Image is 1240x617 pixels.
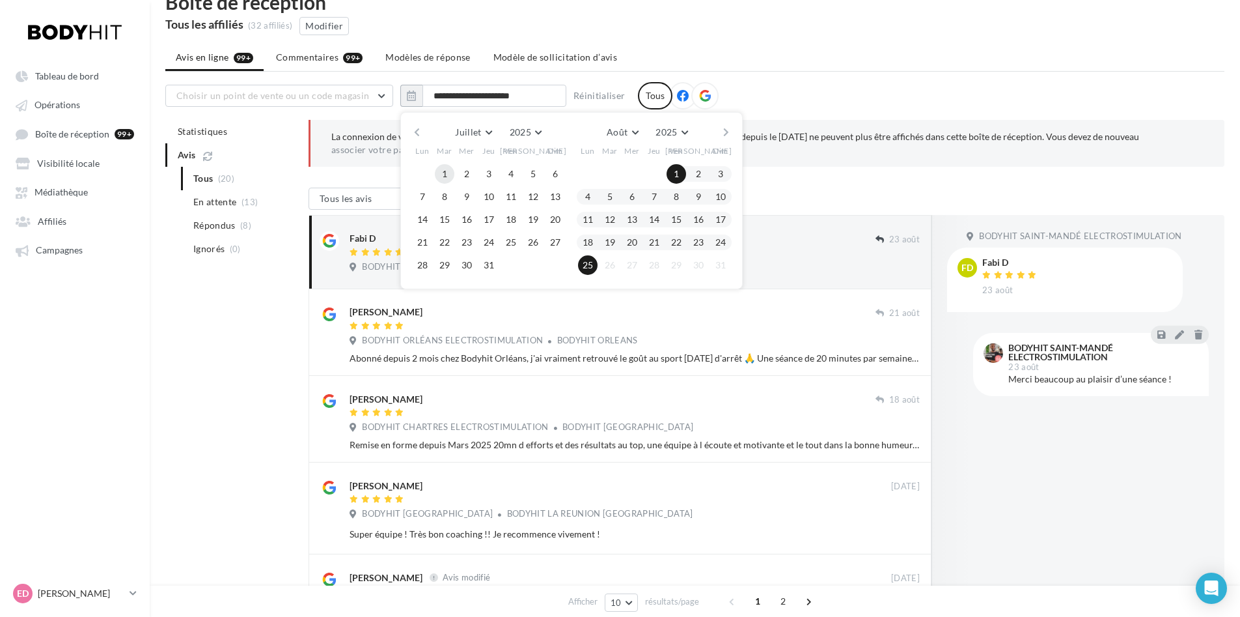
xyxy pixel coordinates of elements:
[435,187,454,207] button: 8
[578,233,598,252] button: 18
[711,164,730,184] button: 3
[35,70,99,81] span: Tableau de bord
[8,180,142,203] a: Médiathèque
[523,233,543,252] button: 26
[622,210,642,229] button: 13
[443,572,490,582] span: Avis modifié
[501,187,521,207] button: 11
[547,145,563,156] span: Dim
[350,480,422,493] div: [PERSON_NAME]
[37,158,100,169] span: Visibilité locale
[457,187,476,207] button: 9
[523,164,543,184] button: 5
[689,255,708,275] button: 30
[523,210,543,229] button: 19
[193,195,237,208] span: En attente
[350,528,835,541] div: Super équipe ! Très bon coaching !! Je recommence vivement !
[413,210,432,229] button: 14
[523,187,543,207] button: 12
[507,508,693,519] span: BODYHIT LA REUNION SAINT-DENIS
[600,210,620,229] button: 12
[413,233,432,252] button: 21
[176,90,369,101] span: Choisir un point de vente ou un code magasin
[165,85,393,107] button: Choisir un point de vente ou un code magasin
[624,145,640,156] span: Mer
[545,187,565,207] button: 13
[450,123,497,141] button: Juillet
[644,187,664,207] button: 7
[1008,363,1039,371] span: 23 août
[248,20,292,32] div: (32 affiliés)
[230,244,241,254] span: (0)
[622,187,642,207] button: 6
[622,255,642,275] button: 27
[665,145,732,156] span: [PERSON_NAME]
[331,145,504,155] a: associer votre page Facebook à Digitaleo
[607,126,627,137] span: Août
[362,261,564,273] span: BODYHIT SAINT-MANDÉ ELECTROSTIMULATION
[501,164,521,184] button: 4
[331,130,1204,156] p: La connexion de votre page Bodyhit Montrouge a été révoquée par Facebook. Les avis Facebook reçus...
[437,145,452,156] span: Mar
[501,233,521,252] button: 25
[457,255,476,275] button: 30
[457,210,476,229] button: 16
[667,233,686,252] button: 22
[601,123,643,141] button: Août
[38,587,124,600] p: [PERSON_NAME]
[8,64,142,87] a: Tableau de bord
[891,481,920,493] span: [DATE]
[320,193,372,204] span: Tous les avis
[961,261,973,274] span: FD
[479,255,499,275] button: 31
[435,233,454,252] button: 22
[689,187,708,207] button: 9
[413,187,432,207] button: 7
[479,210,499,229] button: 17
[889,308,920,319] span: 21 août
[459,145,475,156] span: Mer
[545,233,565,252] button: 27
[600,187,620,207] button: 5
[562,422,693,432] span: BODYHIT CHARTRES
[689,233,708,252] button: 23
[667,164,686,184] button: 1
[415,145,430,156] span: Lun
[309,188,439,210] button: Tous les avis
[650,123,693,141] button: 2025
[667,210,686,229] button: 15
[350,438,920,452] div: Remise en forme depuis Mars 2025 20mn d efforts et des résultats au top, une équipe à l écoute et...
[578,255,598,275] button: 25
[435,255,454,275] button: 29
[581,145,595,156] span: Lun
[545,164,565,184] button: 6
[578,210,598,229] button: 11
[667,187,686,207] button: 8
[622,233,642,252] button: 20
[568,88,631,104] button: Réinitialiser
[8,151,142,175] a: Visibilité locale
[350,393,422,406] div: [PERSON_NAME]
[605,594,638,612] button: 10
[713,145,728,156] span: Dim
[350,232,376,245] div: Fabi D
[457,164,476,184] button: 2
[193,242,225,255] span: Ignorés
[493,51,618,63] span: Modèle de sollicitation d’avis
[747,591,768,612] span: 1
[435,164,454,184] button: 1
[889,234,920,246] span: 23 août
[645,595,699,608] span: résultats/page
[611,597,622,608] span: 10
[482,145,495,156] span: Jeu
[165,18,243,30] div: Tous les affiliés
[350,352,920,365] div: Abonné depuis 2 mois chez Bodyhit Orléans, j'ai vraiment retrouvé le goût au sport [DATE] d'arrêt...
[350,571,422,584] div: [PERSON_NAME]
[362,335,543,347] span: BODYHIT ORLÉANS ELECTROSTIMULATION
[510,126,531,137] span: 2025
[385,51,470,63] span: Modèles de réponse
[711,210,730,229] button: 17
[568,595,598,608] span: Afficher
[644,255,664,275] button: 28
[982,258,1040,267] div: Fabi D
